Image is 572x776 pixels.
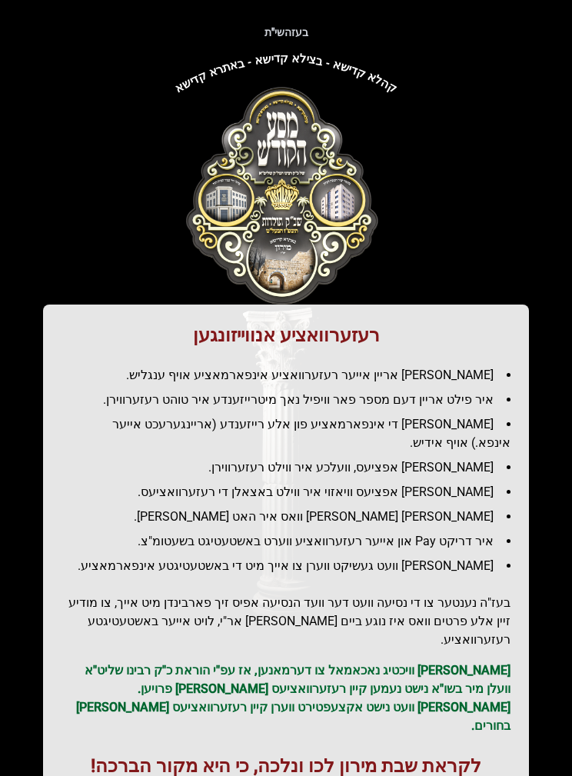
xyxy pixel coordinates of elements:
li: [PERSON_NAME] וועט געשיקט ווערן צו אייך מיט די באשטעטיגטע אינפארמאציע. [74,557,510,575]
h1: רעזערוואציע אנווייזונגען [62,323,510,348]
li: [PERSON_NAME] אפציעס, וועלכע איר ווילט רעזערווירן. [74,458,510,477]
li: איר פילט אריין דעם מספר פאר וויפיל נאך מיטרייזענדע איר טוהט רעזערווירן. [74,391,510,409]
li: [PERSON_NAME] אפציעס וויאזוי איר ווילט באצאלן די רעזערוואציעס. [74,483,510,501]
img: קהלא קדישא - בצילא קדישא - באתרא קדישא [138,15,434,114]
h2: בעז"ה נענטער צו די נסיעה וועט דער וועד הנסיעה אפיס זיך פארבינדן מיט אייך, צו מודיע זיין אלע פרטים... [62,594,510,649]
li: [PERSON_NAME] אריין אייער רעזערוואציע אינפארמאציע אויף ענגליש. [74,366,510,385]
p: [PERSON_NAME] וויכטיג נאכאמאל צו דערמאנען, אז עפ"י הוראת כ"ק רבינו שליט"א וועלן מיר בשו"א נישט נע... [62,661,510,735]
li: איר דריקט Pay און אייער רעזערוואציע ווערט באשטעטיגט בשעטומ"צ. [74,532,510,551]
li: [PERSON_NAME] [PERSON_NAME] וואס איר האט [PERSON_NAME]. [74,508,510,526]
li: [PERSON_NAME] די אינפארמאציע פון אלע רייזענדע (אריינגערעכט אייער אינפא.) אויף אידיש. [74,415,510,452]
